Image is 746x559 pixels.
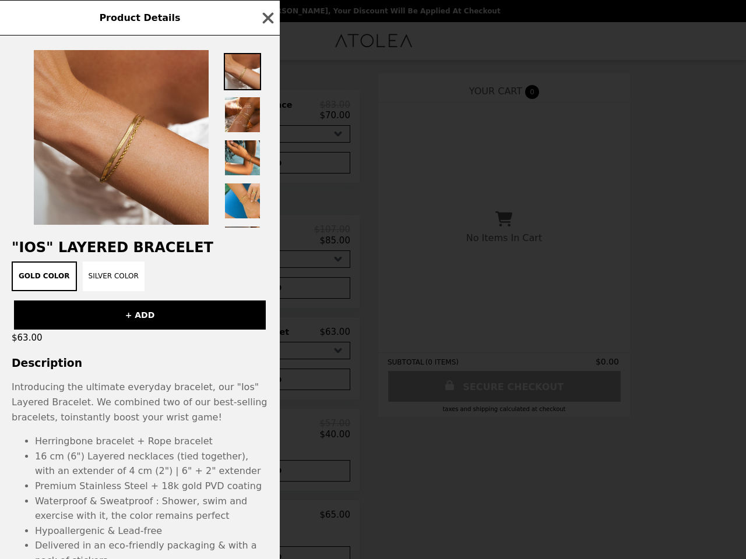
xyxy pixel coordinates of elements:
li: Hypoallergenic & Lead-free [35,523,268,539]
img: Thumbnail 4 [224,182,261,220]
button: Silver Color [83,261,145,291]
li: Waterproof & Sweatproof : Shower, swim and exercise with it, the color remains perfect [35,494,268,523]
span: Product Details [99,12,180,23]
button: Gold Color [12,261,77,291]
li: 16 cm (6") Layered necklaces (tied together), with an extender of 4 cm (2") | 6" + 2" extender [35,449,268,479]
li: Premium Stainless Steel + 18k gold PVD coating [35,479,268,494]
img: Thumbnail 5 [224,225,261,263]
span: instantly boost your wrist game! [70,412,222,423]
img: Thumbnail 2 [224,96,261,133]
img: Thumbnail 1 [224,53,261,90]
img: Gold Color [34,50,209,225]
img: Thumbnail 3 [224,139,261,176]
p: Introducing the ultimate everyday bracelet, our "Ios" Layered Bracelet. We combined two of our be... [12,381,267,422]
button: + ADD [14,300,266,330]
li: Herringbone bracelet + Rope bracelet [35,434,268,449]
